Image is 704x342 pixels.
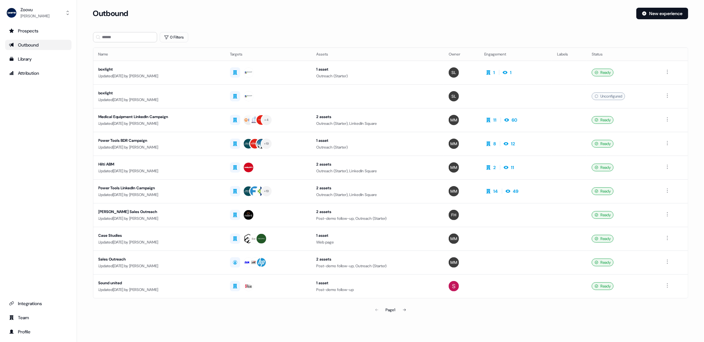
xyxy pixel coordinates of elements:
[264,188,269,194] div: + 19
[449,234,459,244] img: Morgan
[316,263,438,269] div: Post-demo follow-up, Outreach (Starter)
[98,120,220,127] div: Updated [DATE] by [PERSON_NAME]
[592,259,614,266] div: Ready
[511,164,514,171] div: 11
[449,67,459,78] img: Spencer
[316,232,438,239] div: 1 asset
[5,40,72,50] a: Go to outbound experience
[552,48,587,61] th: Labels
[316,137,438,144] div: 1 asset
[9,314,68,321] div: Team
[311,48,444,61] th: Assets
[225,48,311,61] th: Targets
[98,66,220,73] div: boxlight
[494,117,497,123] div: 11
[5,68,72,78] a: Go to attribution
[316,114,438,120] div: 2 assets
[93,48,225,61] th: Name
[513,188,519,194] div: 49
[592,187,614,195] div: Ready
[316,215,438,222] div: Post-demo follow-up, Outreach (Starter)
[316,185,438,191] div: 2 assets
[592,282,614,290] div: Ready
[592,69,614,76] div: Ready
[636,8,688,19] button: New experience
[316,161,438,167] div: 2 assets
[9,56,68,62] div: Library
[98,73,220,79] div: Updated [DATE] by [PERSON_NAME]
[5,327,72,337] a: Go to profile
[98,114,220,120] div: Medical Equipment LinkedIn Campaign
[494,188,498,194] div: 14
[316,144,438,150] div: Outreach (Starter)
[98,263,220,269] div: Updated [DATE] by [PERSON_NAME]
[98,256,220,262] div: Sales Outreach
[316,73,438,79] div: Outreach (Starter)
[98,232,220,239] div: Case Studies
[316,120,438,127] div: Outreach (Starter), LinkedIn Square
[9,300,68,307] div: Integrations
[21,13,49,19] div: [PERSON_NAME]
[5,54,72,64] a: Go to templates
[98,97,220,103] div: Updated [DATE] by [PERSON_NAME]
[592,211,614,219] div: Ready
[5,298,72,309] a: Go to integrations
[386,307,395,313] div: Page 1
[512,117,518,123] div: 60
[592,164,614,171] div: Ready
[98,168,220,174] div: Updated [DATE] by [PERSON_NAME]
[316,286,438,293] div: Post-demo follow-up
[160,32,188,42] button: 0 Filters
[479,48,552,61] th: Engagement
[98,215,220,222] div: Updated [DATE] by [PERSON_NAME]
[98,286,220,293] div: Updated [DATE] by [PERSON_NAME]
[316,209,438,215] div: 2 assets
[449,162,459,173] img: Morgan
[449,186,459,196] img: Morgan
[9,42,68,48] div: Outbound
[316,239,438,245] div: Web page
[5,26,72,36] a: Go to prospects
[449,115,459,125] img: Morgan
[449,139,459,149] img: Morgan
[316,192,438,198] div: Outreach (Starter), LinkedIn Square
[98,161,220,167] div: Hilti ABM
[93,9,128,18] h3: Outbound
[98,209,220,215] div: [PERSON_NAME] Sales Outreach
[449,281,459,291] img: Sandy
[98,192,220,198] div: Updated [DATE] by [PERSON_NAME]
[98,280,220,286] div: Sound united
[264,117,268,123] div: + 4
[449,257,459,268] img: Morgan
[9,329,68,335] div: Profile
[494,69,495,76] div: 1
[592,92,625,100] div: Unconfigured
[510,69,512,76] div: 1
[98,90,220,96] div: boxlight
[316,66,438,73] div: 1 asset
[449,210,459,220] img: Freddie
[5,5,72,21] button: Zoovu[PERSON_NAME]
[316,256,438,262] div: 2 assets
[5,312,72,323] a: Go to team
[9,28,68,34] div: Prospects
[21,6,49,13] div: Zoovu
[592,116,614,124] div: Ready
[587,48,658,61] th: Status
[316,280,438,286] div: 1 asset
[494,141,496,147] div: 8
[511,141,515,147] div: 12
[98,185,220,191] div: Power Tools LinkedIn Campaign
[592,235,614,243] div: Ready
[444,48,479,61] th: Owner
[494,164,496,171] div: 2
[316,168,438,174] div: Outreach (Starter), LinkedIn Square
[592,140,614,148] div: Ready
[98,239,220,245] div: Updated [DATE] by [PERSON_NAME]
[98,144,220,150] div: Updated [DATE] by [PERSON_NAME]
[449,91,459,101] img: Spencer
[98,137,220,144] div: Power Tools BDR Campaign
[264,141,269,147] div: + 19
[9,70,68,76] div: Attribution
